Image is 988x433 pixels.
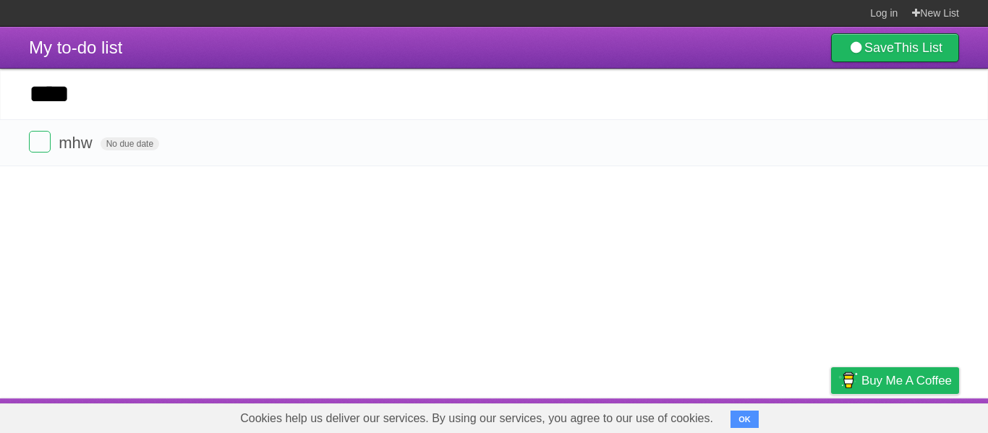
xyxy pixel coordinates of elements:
img: Buy me a coffee [838,368,858,393]
span: Cookies help us deliver our services. By using our services, you agree to our use of cookies. [226,404,728,433]
span: Buy me a coffee [861,368,952,393]
a: Privacy [812,402,850,429]
span: No due date [101,137,159,150]
a: Buy me a coffee [831,367,959,394]
a: Terms [763,402,795,429]
a: SaveThis List [831,33,959,62]
span: My to-do list [29,38,122,57]
a: Suggest a feature [868,402,959,429]
a: Developers [686,402,745,429]
span: mhw [59,134,95,152]
a: About [639,402,669,429]
label: Done [29,131,51,153]
b: This List [894,40,942,55]
button: OK [731,411,759,428]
